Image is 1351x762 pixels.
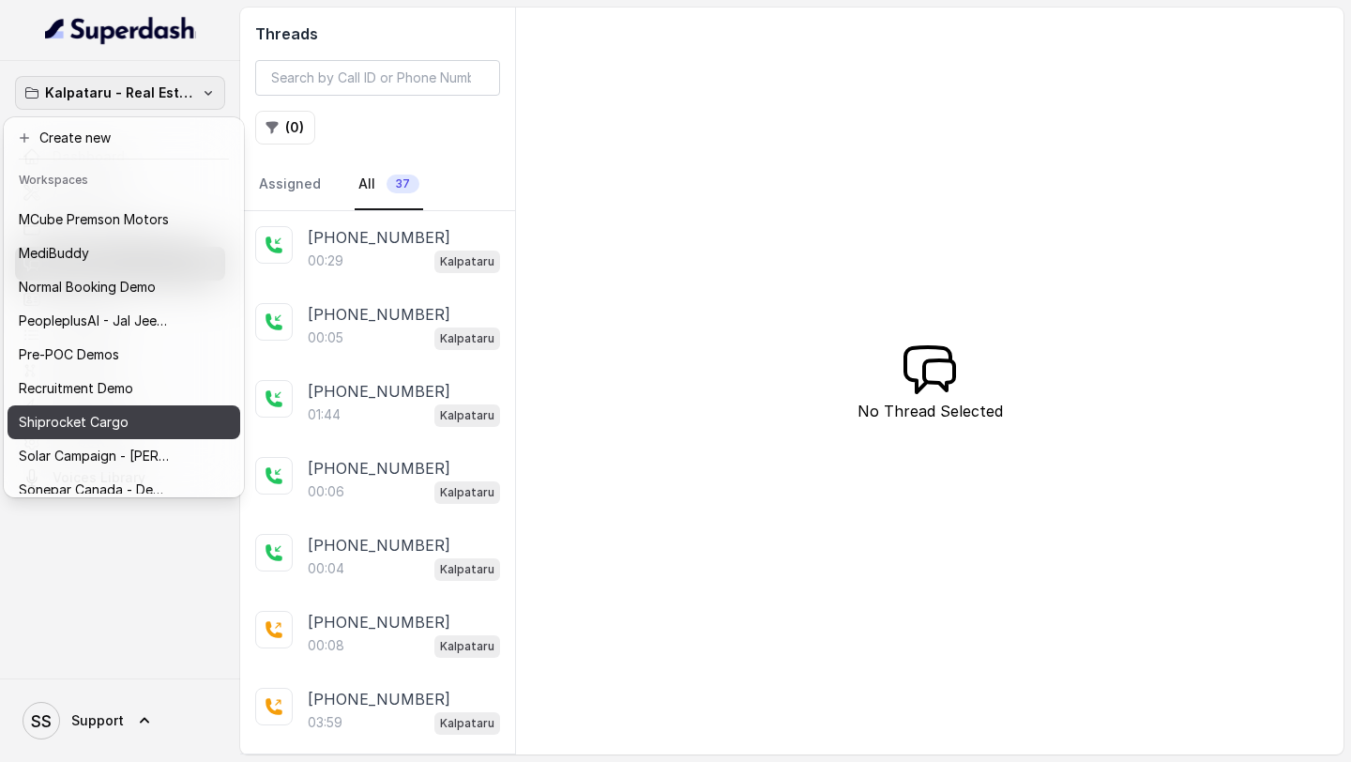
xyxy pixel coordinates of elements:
header: Workspaces [8,163,240,193]
p: Kalpataru - Real Estate [45,82,195,104]
p: MCube Premson Motors [19,208,169,231]
button: Kalpataru - Real Estate [15,76,225,110]
p: Shiprocket Cargo [19,411,129,434]
div: Kalpataru - Real Estate [4,117,244,497]
button: Create new [8,121,240,155]
p: Solar Campaign - [PERSON_NAME] [19,445,169,467]
p: Normal Booking Demo [19,276,156,298]
p: MediBuddy [19,242,89,265]
p: Pre-POC Demos [19,343,119,366]
p: Sonepar Canada - Demo [19,479,169,501]
p: Recruitment Demo [19,377,133,400]
p: PeopleplusAI - Jal Jeevan Mission - Demo [19,310,169,332]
